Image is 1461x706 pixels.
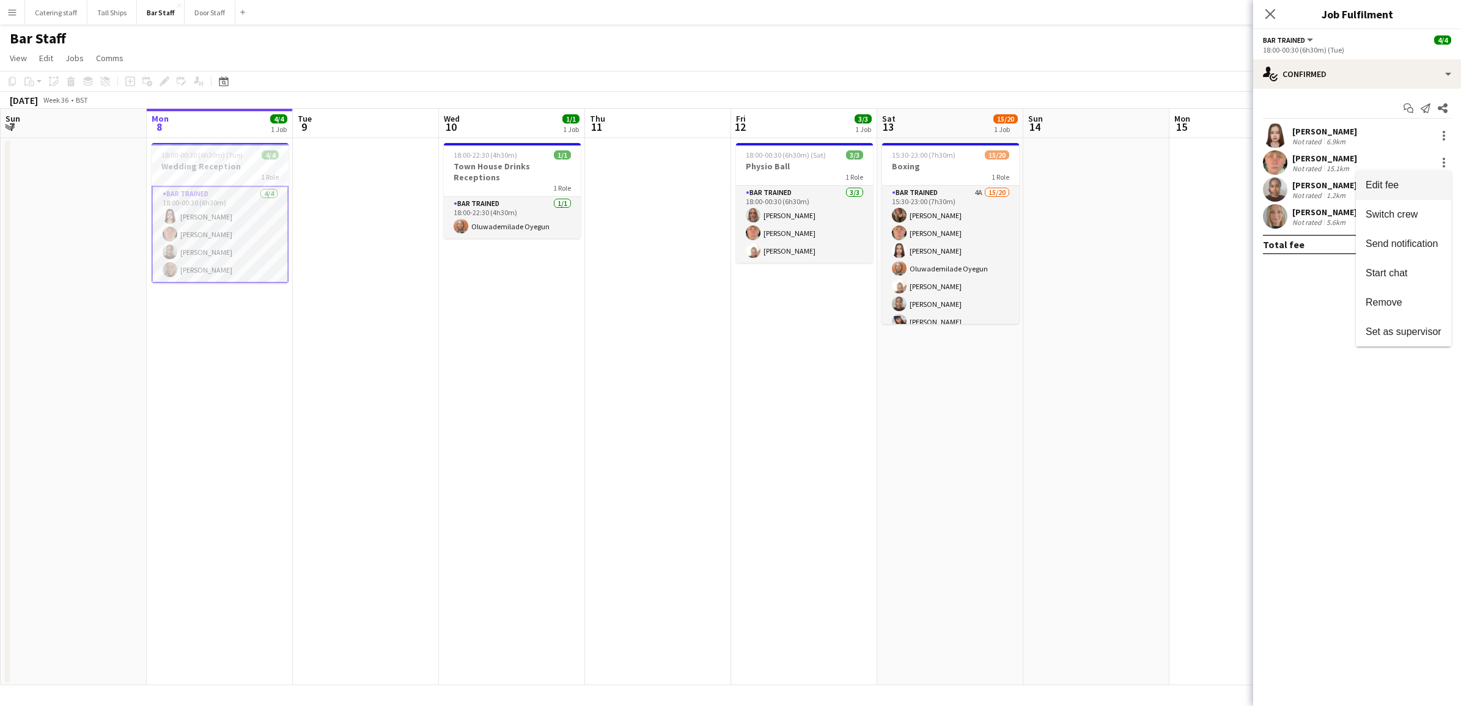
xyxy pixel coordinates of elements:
span: Send notification [1366,238,1438,249]
span: Set as supervisor [1366,326,1441,337]
span: Remove [1366,297,1402,307]
span: Switch crew [1366,209,1418,219]
span: Start chat [1366,268,1407,278]
button: Edit fee [1356,171,1451,200]
button: Set as supervisor [1356,317,1451,347]
span: Edit fee [1366,180,1399,190]
button: Start chat [1356,259,1451,288]
button: Send notification [1356,229,1451,259]
button: Remove [1356,288,1451,317]
button: Switch crew [1356,200,1451,229]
